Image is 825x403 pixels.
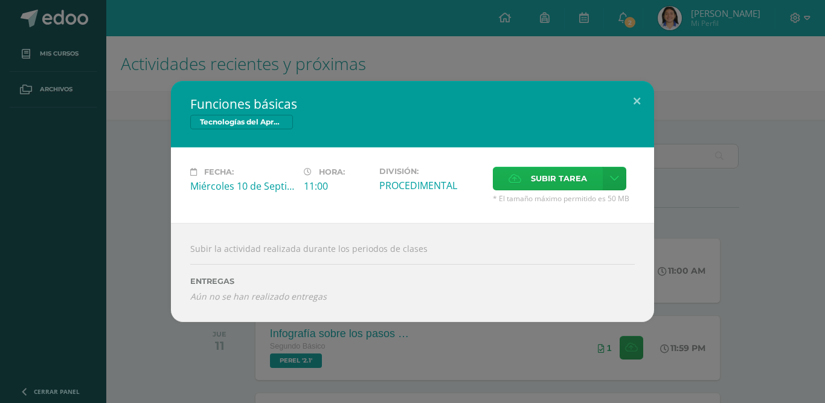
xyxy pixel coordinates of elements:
span: Hora: [319,167,345,176]
span: Tecnologías del Aprendizaje y la Comunicación [190,115,293,129]
h2: Funciones básicas [190,95,635,112]
label: División: [379,167,483,176]
div: Subir la actividad realizada durante los periodos de clases [171,223,654,322]
i: Aún no se han realizado entregas [190,291,635,302]
div: PROCEDIMENTAL [379,179,483,192]
div: 11:00 [304,179,370,193]
span: * El tamaño máximo permitido es 50 MB [493,193,635,204]
span: Subir tarea [531,167,587,190]
span: Fecha: [204,167,234,176]
button: Close (Esc) [620,81,654,122]
label: ENTREGAS [190,277,635,286]
div: Miércoles 10 de Septiembre [190,179,294,193]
